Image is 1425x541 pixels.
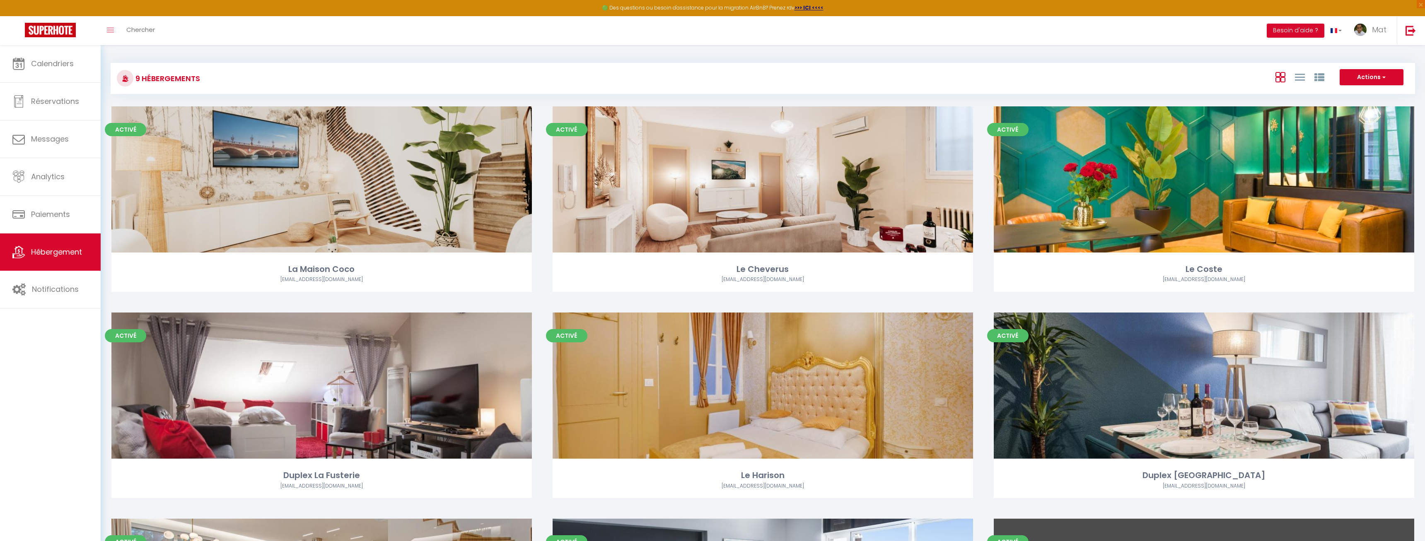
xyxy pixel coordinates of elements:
span: Notifications [32,284,79,294]
div: Le Harison [553,469,973,482]
img: ... [1354,24,1367,36]
div: Airbnb [553,482,973,490]
span: Hébergement [31,247,82,257]
span: Paiements [31,209,70,219]
div: Airbnb [111,276,532,284]
span: Calendriers [31,58,74,69]
span: Activé [987,329,1029,342]
div: Duplex [GEOGRAPHIC_DATA] [994,469,1414,482]
div: Duplex La Fusterie [111,469,532,482]
div: Airbnb [553,276,973,284]
div: Airbnb [111,482,532,490]
a: Chercher [120,16,161,45]
span: Mat [1372,24,1386,35]
span: Activé [105,329,146,342]
div: La Maison Coco [111,263,532,276]
div: Airbnb [994,482,1414,490]
button: Besoin d'aide ? [1267,24,1324,38]
button: Actions [1340,69,1403,86]
img: Super Booking [25,23,76,37]
span: Messages [31,134,69,144]
a: Vue par Groupe [1314,70,1324,84]
span: Activé [546,329,587,342]
a: Vue en Liste [1295,70,1305,84]
img: logout [1406,25,1416,36]
span: Activé [987,123,1029,136]
span: Activé [546,123,587,136]
a: >>> ICI <<<< [795,4,824,11]
a: ... Mat [1348,16,1397,45]
div: Airbnb [994,276,1414,284]
span: Analytics [31,171,65,182]
div: Le Cheverus [553,263,973,276]
div: Le Coste [994,263,1414,276]
span: Chercher [126,25,155,34]
span: Activé [105,123,146,136]
a: Vue en Box [1275,70,1285,84]
h3: 9 Hébergements [133,69,200,88]
span: Réservations [31,96,79,106]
